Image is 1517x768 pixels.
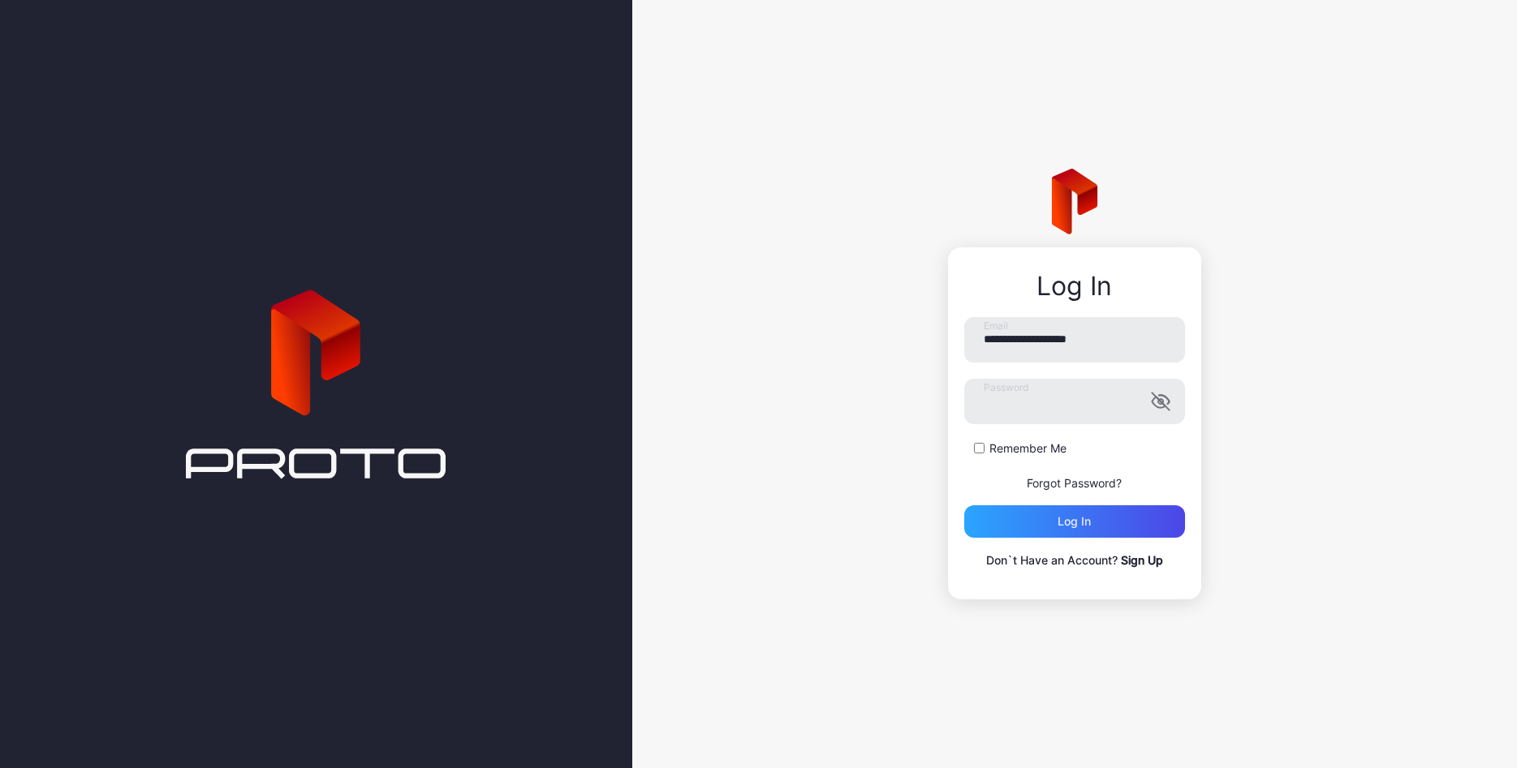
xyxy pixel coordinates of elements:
input: Password [964,379,1185,424]
a: Sign Up [1121,553,1163,567]
input: Email [964,317,1185,363]
label: Remember Me [989,440,1067,457]
div: Log in [1058,515,1091,528]
a: Forgot Password? [1027,476,1122,490]
button: Password [1151,392,1170,411]
button: Log in [964,505,1185,538]
div: Log In [964,272,1185,301]
p: Don`t Have an Account? [964,551,1185,570]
